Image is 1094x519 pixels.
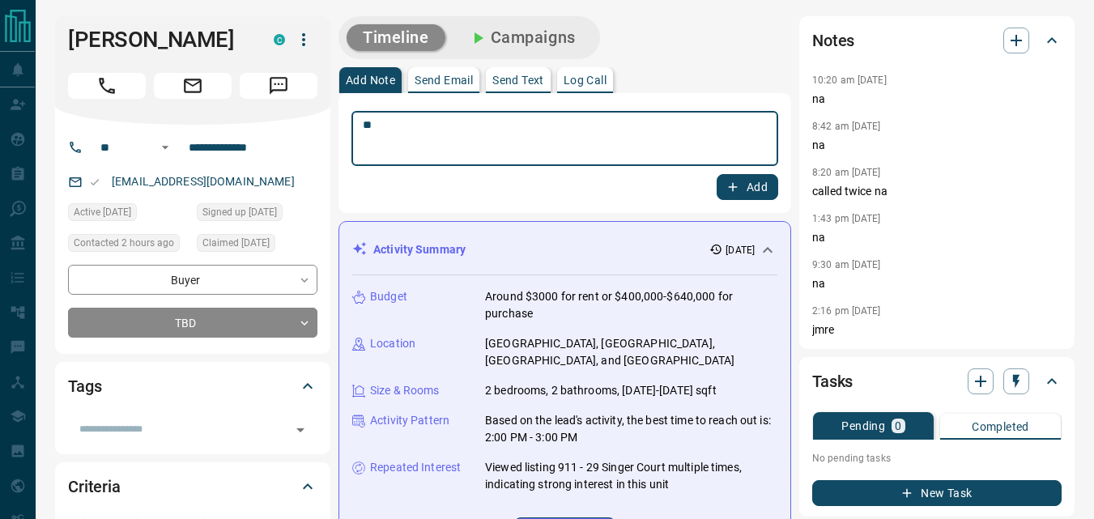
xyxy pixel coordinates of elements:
p: Activity Summary [373,241,466,258]
p: Pending [841,420,885,432]
div: Mon Sep 08 2025 [68,203,189,226]
p: Budget [370,288,407,305]
div: TBD [68,308,317,338]
button: Open [289,419,312,441]
p: Send Email [415,74,473,86]
p: 8:42 am [DATE] [812,121,881,132]
button: New Task [812,480,1062,506]
div: Mon Sep 08 2025 [197,203,317,226]
p: 10:20 am [DATE] [812,74,887,86]
span: Contacted 2 hours ago [74,235,174,251]
div: Notes [812,21,1062,60]
button: Open [155,138,175,157]
button: Campaigns [452,24,592,51]
svg: Email Valid [89,177,100,188]
p: Based on the lead's activity, the best time to reach out is: 2:00 PM - 3:00 PM [485,412,777,446]
p: Log Call [564,74,607,86]
p: na [812,275,1062,292]
p: Activity Pattern [370,412,449,429]
p: 9:30 am [DATE] [812,259,881,270]
h2: Criteria [68,474,121,500]
p: 2:16 pm [DATE] [812,305,881,317]
span: Call [68,73,146,99]
a: [EMAIL_ADDRESS][DOMAIN_NAME] [112,175,295,188]
span: Claimed [DATE] [202,235,270,251]
div: Tasks [812,362,1062,401]
p: 2 bedrooms, 2 bathrooms, [DATE]-[DATE] sqft [485,382,717,399]
span: Signed up [DATE] [202,204,277,220]
p: called twice na [812,183,1062,200]
p: Add Note [346,74,395,86]
div: condos.ca [274,34,285,45]
h2: Tags [68,373,101,399]
div: Activity Summary[DATE] [352,235,777,265]
p: 8:20 am [DATE] [812,167,881,178]
div: Mon Sep 08 2025 [197,234,317,257]
p: [DATE] [726,243,755,257]
span: Message [240,73,317,99]
div: Criteria [68,467,317,506]
span: Email [154,73,232,99]
button: Timeline [347,24,445,51]
p: jmre [812,321,1062,338]
h1: [PERSON_NAME] [68,27,249,53]
p: No pending tasks [812,446,1062,470]
p: na [812,91,1062,108]
h2: Notes [812,28,854,53]
p: Repeated Interest [370,459,461,476]
p: [GEOGRAPHIC_DATA], [GEOGRAPHIC_DATA], [GEOGRAPHIC_DATA], and [GEOGRAPHIC_DATA] [485,335,777,369]
button: Add [717,174,778,200]
p: na [812,137,1062,154]
p: na [812,229,1062,246]
span: Active [DATE] [74,204,131,220]
p: Location [370,335,415,352]
p: Size & Rooms [370,382,440,399]
div: Mon Sep 15 2025 [68,234,189,257]
div: Tags [68,367,317,406]
h2: Tasks [812,368,853,394]
div: Buyer [68,265,317,295]
p: Completed [972,421,1029,432]
p: Viewed listing 911 - 29 Singer Court multiple times, indicating strong interest in this unit [485,459,777,493]
p: Send Text [492,74,544,86]
p: 1:43 pm [DATE] [812,213,881,224]
p: Around $3000 for rent or $400,000-$640,000 for purchase [485,288,777,322]
p: 0 [895,420,901,432]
